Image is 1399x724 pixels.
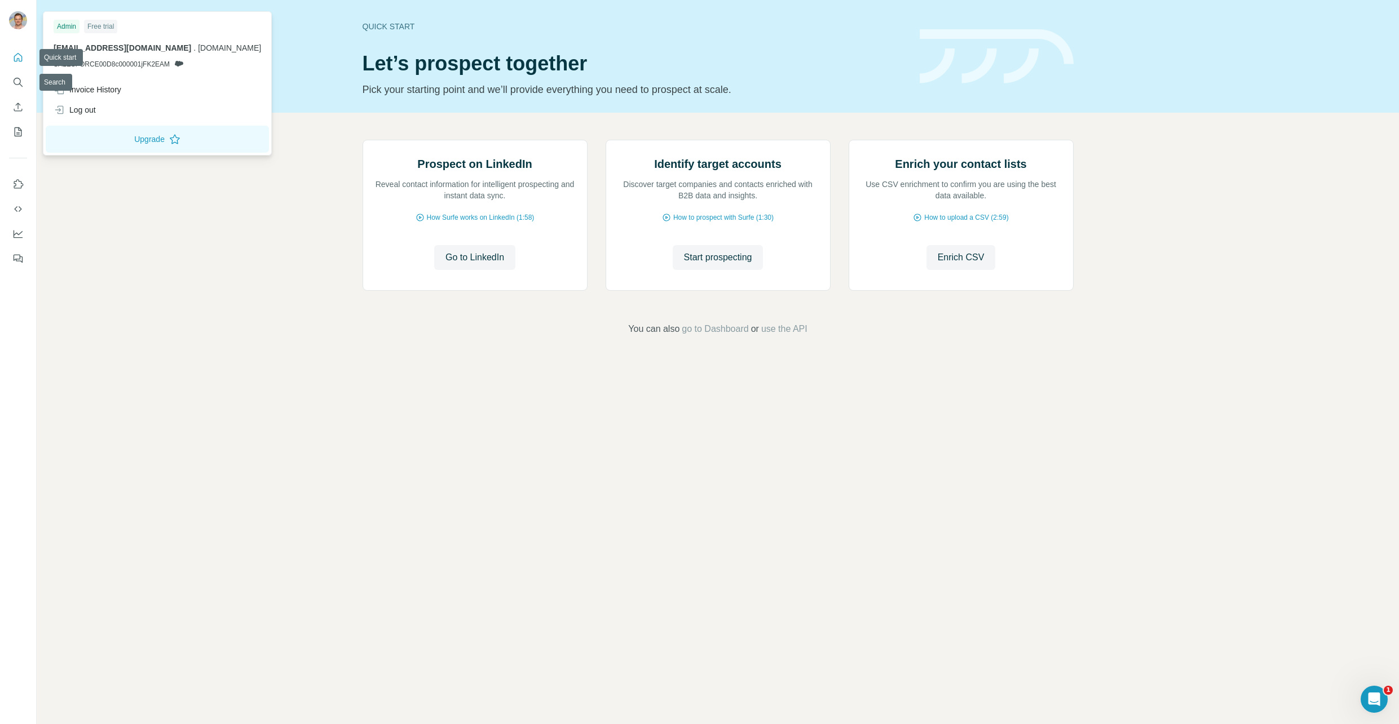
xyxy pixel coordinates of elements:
[751,322,759,336] span: or
[54,84,121,95] div: Invoice History
[673,212,774,223] span: How to prospect with Surfe (1:30)
[9,122,27,142] button: My lists
[434,245,515,270] button: Go to LinkedIn
[84,20,117,33] div: Free trial
[54,43,191,52] span: [EMAIL_ADDRESS][DOMAIN_NAME]
[924,212,1008,223] span: How to upload a CSV (2:59)
[1361,686,1388,713] iframe: Intercom live chat
[363,52,906,75] h1: Let’s prospect together
[938,251,985,264] span: Enrich CSV
[363,21,906,32] div: Quick start
[926,245,996,270] button: Enrich CSV
[9,11,27,29] img: Avatar
[9,248,27,269] button: Feedback
[363,82,906,97] p: Pick your starting point and we’ll provide everything you need to prospect at scale.
[193,43,196,52] span: .
[374,179,576,201] p: Reveal contact information for intelligent prospecting and instant data sync.
[920,29,1074,84] img: banner
[673,245,764,270] button: Start prospecting
[9,224,27,244] button: Dashboard
[9,72,27,92] button: Search
[684,251,752,264] span: Start prospecting
[682,322,748,336] button: go to Dashboard
[617,179,819,201] p: Discover target companies and contacts enriched with B2B data and insights.
[54,59,170,69] span: SALESFORCE00D8c000001jFK2EAM
[54,20,80,33] div: Admin
[198,43,261,52] span: [DOMAIN_NAME]
[445,251,504,264] span: Go to LinkedIn
[9,47,27,68] button: Quick start
[9,97,27,117] button: Enrich CSV
[46,126,269,153] button: Upgrade
[860,179,1062,201] p: Use CSV enrichment to confirm you are using the best data available.
[9,199,27,219] button: Use Surfe API
[628,322,679,336] span: You can also
[9,174,27,194] button: Use Surfe on LinkedIn
[417,156,532,172] h2: Prospect on LinkedIn
[654,156,782,172] h2: Identify target accounts
[1384,686,1393,695] span: 1
[54,104,96,116] div: Log out
[895,156,1026,172] h2: Enrich your contact lists
[427,212,535,223] span: How Surfe works on LinkedIn (1:58)
[761,322,807,336] button: use the API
